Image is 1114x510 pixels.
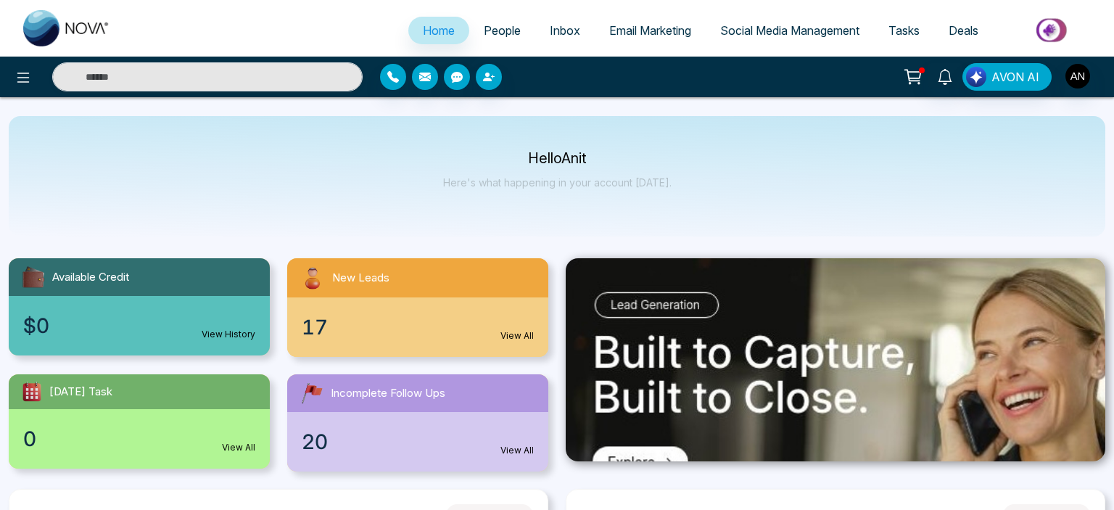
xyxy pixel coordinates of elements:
img: followUps.svg [299,380,325,406]
span: Available Credit [52,269,129,286]
img: Lead Flow [966,67,986,87]
span: AVON AI [991,68,1039,86]
a: Tasks [874,17,934,44]
span: Email Marketing [609,23,691,38]
a: View All [500,444,534,457]
a: Incomplete Follow Ups20View All [278,374,557,472]
img: User Avatar [1065,64,1090,89]
span: Inbox [550,23,580,38]
a: People [469,17,535,44]
button: AVON AI [962,63,1052,91]
span: [DATE] Task [49,384,112,400]
a: Home [408,17,469,44]
span: 17 [302,312,328,342]
img: Market-place.gif [1000,14,1105,46]
span: 20 [302,427,328,457]
a: New Leads17View All [278,258,557,357]
a: Deals [934,17,993,44]
span: Tasks [888,23,920,38]
span: New Leads [332,270,389,287]
a: Inbox [535,17,595,44]
a: View All [500,329,534,342]
img: Nova CRM Logo [23,10,110,46]
span: Deals [949,23,978,38]
img: availableCredit.svg [20,264,46,290]
span: $0 [23,310,49,341]
a: Email Marketing [595,17,706,44]
a: View All [222,441,255,454]
img: newLeads.svg [299,264,326,292]
span: Home [423,23,455,38]
span: People [484,23,521,38]
span: 0 [23,424,36,454]
a: Social Media Management [706,17,874,44]
span: Social Media Management [720,23,859,38]
p: Here's what happening in your account [DATE]. [443,176,672,189]
p: Hello Anit [443,152,672,165]
span: Incomplete Follow Ups [331,385,445,402]
img: todayTask.svg [20,380,44,403]
a: View History [202,328,255,341]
